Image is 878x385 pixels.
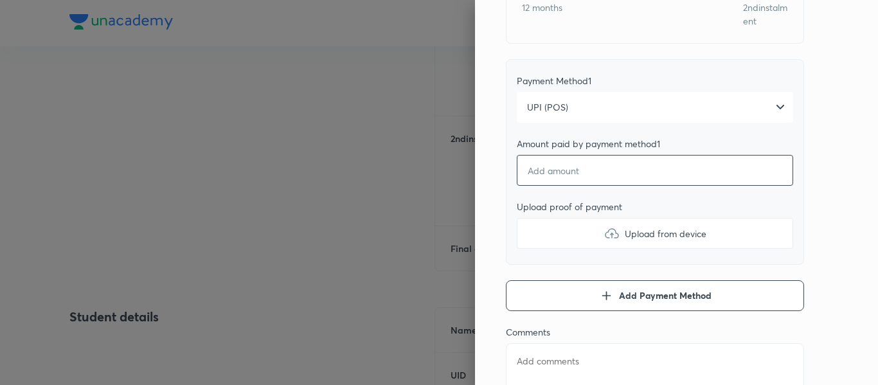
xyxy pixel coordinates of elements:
div: Comments [506,327,804,338]
span: UPI (POS) [527,101,568,114]
img: upload [604,226,620,241]
span: Add Payment Method [619,289,712,302]
div: Upload proof of payment [517,201,793,213]
div: Payment Method 1 [517,75,793,87]
p: 12 months [522,1,712,14]
button: Add Payment Method [506,280,804,311]
input: Add amount [517,155,793,186]
div: Amount paid by payment method 1 [517,138,793,150]
span: Upload from device [625,227,706,240]
p: 2 nd instalment [743,1,788,28]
